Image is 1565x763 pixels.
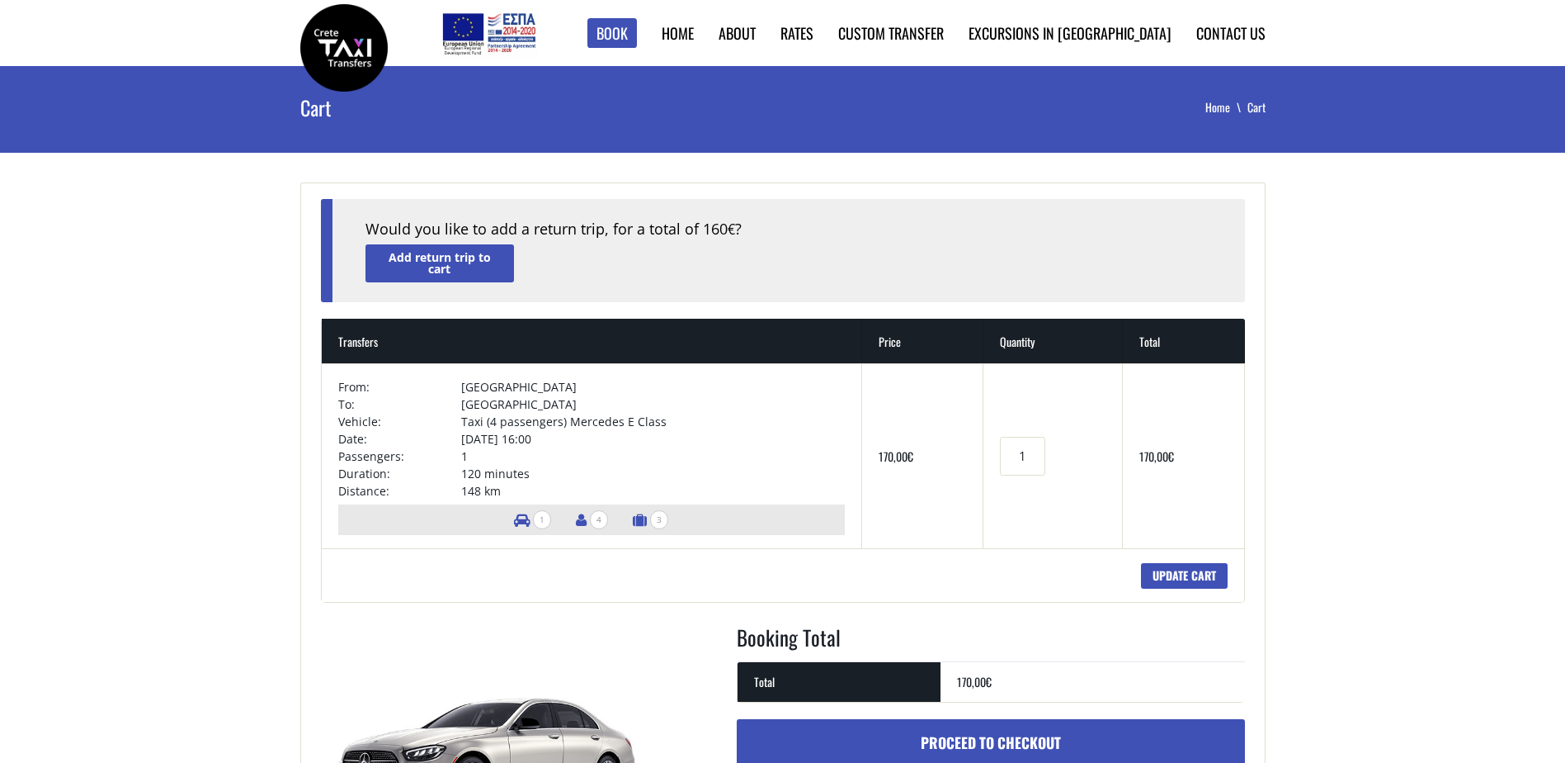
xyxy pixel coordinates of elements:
bdi: 170,00 [879,448,913,465]
h1: Cart [300,66,625,149]
td: 1 [461,448,845,465]
h2: Booking Total [737,623,1245,662]
a: Excursions in [GEOGRAPHIC_DATA] [969,22,1171,44]
input: Update cart [1141,563,1228,589]
th: Total [738,661,940,702]
td: Date: [338,430,461,448]
th: Transfers [322,319,863,363]
img: e-bannersEUERDF180X90.jpg [440,8,538,58]
td: Vehicle: [338,413,461,430]
td: Taxi (4 passengers) Mercedes E Class [461,413,845,430]
li: Number of passengers [568,505,616,535]
a: Home [662,22,694,44]
td: From: [338,378,461,396]
td: To: [338,396,461,413]
img: Crete Taxi Transfers | Crete Taxi Transfers Cart | Crete Taxi Transfers [300,4,388,92]
span: 3 [650,510,668,529]
a: Custom Transfer [838,22,944,44]
input: Transfers quantity [1000,437,1044,476]
th: Quantity [983,319,1123,363]
td: Distance: [338,482,461,500]
span: € [1168,448,1174,465]
li: Number of luggage items [625,505,676,535]
td: Duration: [338,465,461,482]
span: 4 [590,510,608,529]
a: Rates [780,22,813,44]
td: [GEOGRAPHIC_DATA] [461,396,845,413]
a: Book [587,18,637,49]
td: [GEOGRAPHIC_DATA] [461,378,845,396]
a: Crete Taxi Transfers | Crete Taxi Transfers Cart | Crete Taxi Transfers [300,37,388,54]
div: Would you like to add a return trip, for a total of 160 ? [365,219,1212,240]
bdi: 170,00 [957,673,992,690]
th: Total [1123,319,1244,363]
td: [DATE] 16:00 [461,430,845,448]
li: Cart [1247,99,1266,116]
span: € [907,448,913,465]
td: Passengers: [338,448,461,465]
a: Contact us [1196,22,1266,44]
a: Add return trip to cart [365,244,514,282]
span: € [728,220,735,239]
td: 120 minutes [461,465,845,482]
span: 1 [533,510,551,529]
th: Price [862,319,983,363]
li: Number of vehicles [506,505,559,535]
bdi: 170,00 [1139,448,1174,465]
a: Home [1205,98,1247,116]
td: 148 km [461,482,845,500]
a: About [719,22,756,44]
span: € [986,673,992,690]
